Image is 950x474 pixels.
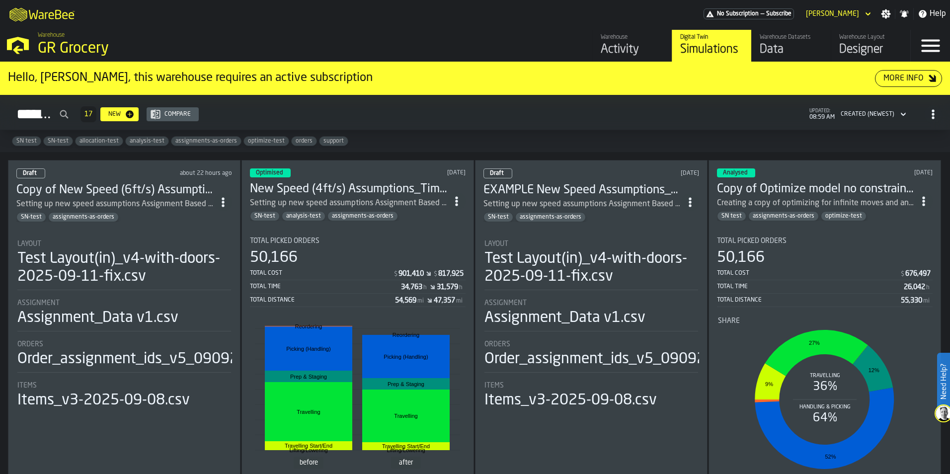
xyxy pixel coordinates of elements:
[456,298,463,305] span: mi
[17,340,43,348] span: Orders
[901,297,922,305] div: Stat Value
[718,317,932,474] div: stat-Share
[250,213,279,220] span: SN-test
[292,138,317,145] span: orders
[717,168,755,177] div: status-3 2
[423,284,427,291] span: h
[718,317,932,325] div: Title
[17,382,231,390] div: Title
[49,214,118,221] span: assignments-as-orders
[16,198,214,210] div: Setting up new speed assumptions Assignment Based - Resource changes, re-ordering time assumption...
[398,270,424,278] div: Stat Value
[717,10,759,17] span: No Subscription
[930,8,946,20] span: Help
[44,138,73,145] span: SN-test
[17,299,231,307] div: Title
[484,340,698,348] div: Title
[837,108,908,120] div: DropdownMenuValue-2
[766,10,792,17] span: Subscribe
[904,283,925,291] div: Stat Value
[17,392,190,409] div: Items_v3-2025-09-08.csv
[395,297,416,305] div: Stat Value
[8,70,875,86] div: Hello, [PERSON_NAME], this warehouse requires an active subscription
[717,237,787,245] span: Total Picked Orders
[718,317,740,325] span: Share
[895,9,913,19] label: button-toggle-Notifications
[328,213,397,220] span: assignments-as-orders
[806,10,859,18] div: DropdownMenuValue-Jessica Derkacz
[484,382,504,390] span: Items
[516,214,585,221] span: assignments-as-orders
[821,213,866,220] span: optimize-test
[417,298,424,305] span: mi
[717,181,915,197] div: Copy of Optimize model no constraints 2025-09-1
[319,138,348,145] span: support
[901,271,904,278] span: $
[250,197,448,209] div: Setting up new speed assumptions Assignment Based - Resource changes, re-ordering time assumption...
[802,8,873,20] div: DropdownMenuValue-Jessica Derkacz
[250,249,298,267] div: 50,166
[250,181,448,197] h3: New Speed (4ft/s) Assumptions_Time model update 4.5M Assignment Test [DATE]
[717,297,901,304] div: Total Distance
[601,42,664,58] div: Activity
[23,170,37,176] span: Draft
[256,170,283,176] span: Optimised
[717,270,900,277] div: Total Cost
[300,459,318,466] text: before
[484,299,698,307] div: Title
[484,382,698,390] div: Title
[100,107,139,121] button: button-New
[17,340,231,348] div: Title
[437,283,458,291] div: Stat Value
[601,34,664,41] div: Warehouse
[717,249,765,267] div: 50,166
[938,354,949,409] label: Need Help?
[17,382,37,390] span: Items
[484,299,698,331] div: stat-Assignment
[250,237,466,245] div: Title
[17,382,231,409] div: stat-Items
[680,42,743,58] div: Simulations
[484,350,732,368] div: Order_assignment_ids_v5_09092025
[717,237,933,245] div: Title
[459,284,463,291] span: h
[484,340,510,348] span: Orders
[250,237,466,307] div: stat-Total Picked Orders
[839,34,902,41] div: Warehouse Layout
[831,30,910,62] a: link-to-/wh/i/e451d98b-95f6-4604-91ff-c80219f9c36d/designer
[704,8,794,19] div: Menu Subscription
[484,392,657,409] div: Items_v3-2025-09-08.csv
[17,214,46,221] span: SN-test
[17,240,231,290] div: stat-Layout
[17,240,231,248] div: Title
[484,240,698,290] div: stat-Layout
[16,168,45,178] div: status-0 2
[879,73,928,84] div: More Info
[438,270,464,278] div: Stat Value
[926,284,930,291] span: h
[282,213,325,220] span: analysis-test
[484,240,698,248] div: Title
[250,237,319,245] span: Total Picked Orders
[717,197,915,209] div: Creating a copy of optimizing for infinite moves and any locations (aka no hard breaks etc) with ...
[607,170,699,177] div: Updated: 9/17/2025, 3:55:28 PM Created: 9/17/2025, 2:55:18 PM
[672,30,751,62] a: link-to-/wh/i/e451d98b-95f6-4604-91ff-c80219f9c36d/simulations
[483,198,681,210] div: Setting up new speed assumptions Assignment Based - Resource changes, re-ordering time assumption...
[760,34,823,41] div: Warehouse Datasets
[484,299,527,307] span: Assignment
[749,213,818,220] span: assignments-as-orders
[483,182,681,198] div: EXAMPLE New Speed Assumptions_Time model update 4.5M Assignment Test 2025-09-1
[17,240,41,248] span: Layout
[401,283,422,291] div: Stat Value
[875,70,942,87] button: button-More Info
[17,340,231,373] div: stat-Orders
[914,8,950,20] label: button-toggle-Help
[911,30,950,62] label: button-toggle-Menu
[77,106,100,122] div: ButtonLoadMore-Load More-Prev-First-Last
[38,32,65,39] span: Warehouse
[760,42,823,58] div: Data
